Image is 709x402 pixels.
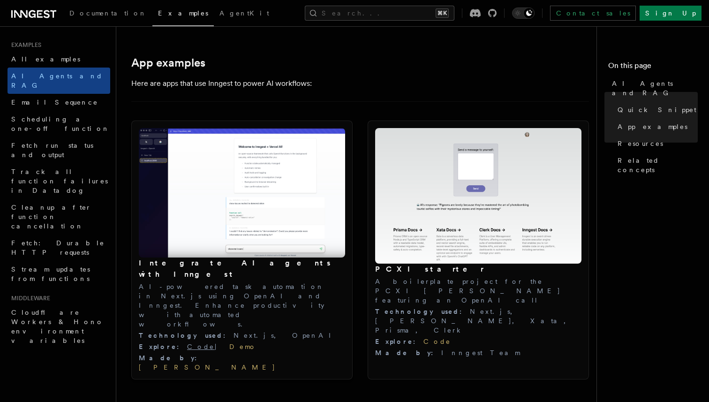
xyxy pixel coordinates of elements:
span: Resources [618,139,663,148]
span: Documentation [69,9,147,17]
span: AgentKit [219,9,269,17]
div: Next.js, [PERSON_NAME], Xata, Prisma, Clerk [375,307,581,335]
span: AI Agents and RAG [612,79,698,98]
a: Cleanup after function cancellation [8,199,110,235]
span: Track all function failures in Datadog [11,168,108,194]
span: Explore : [139,343,187,350]
a: Scheduling a one-off function [8,111,110,137]
div: | [139,342,345,351]
img: PCXI starter [375,128,581,264]
span: Quick Snippet [618,105,696,114]
div: Next.js, OpenAI [139,331,345,340]
button: Search...⌘K [305,6,454,21]
a: [PERSON_NAME] [139,364,276,371]
span: AI Agents and RAG [11,72,103,89]
a: Stream updates from functions [8,261,110,287]
p: A boilerplate project for the PCXI [PERSON_NAME] featuring an OpenAI call [375,277,581,305]
span: Scheduling a one-off function [11,115,110,132]
kbd: ⌘K [436,8,449,18]
a: AgentKit [214,3,275,25]
h3: Integrate AI agents with Inngest [139,258,345,280]
span: Cleanup after function cancellation [11,204,91,230]
h4: On this page [608,60,698,75]
a: App examples [614,118,698,135]
span: App examples [618,122,687,131]
span: Made by : [375,349,441,356]
a: Quick Snippet [614,101,698,118]
a: All examples [8,51,110,68]
a: Related concepts [614,152,698,178]
a: App examples [131,56,205,69]
span: Examples [8,41,41,49]
span: Technology used : [139,332,234,339]
a: Track all function failures in Datadog [8,163,110,199]
div: Inngest Team [375,348,581,357]
a: AI Agents and RAG [8,68,110,94]
a: Demo [229,343,256,350]
img: Integrate AI agents with Inngest [139,128,345,258]
a: Email Sequence [8,94,110,111]
a: Documentation [64,3,152,25]
p: Here are apps that use Inngest to power AI workflows: [131,77,506,90]
span: Middleware [8,295,50,302]
span: Explore : [375,338,423,345]
span: Fetch run status and output [11,142,93,159]
a: AI Agents and RAG [608,75,698,101]
span: Fetch: Durable HTTP requests [11,239,105,256]
span: Related concepts [618,156,698,174]
button: Toggle dark mode [512,8,535,19]
span: Made by : [139,354,205,362]
a: Sign Up [640,6,701,21]
span: All examples [11,55,80,63]
span: Technology used : [375,308,470,315]
a: Code [187,343,215,350]
span: Email Sequence [11,99,98,106]
span: Stream updates from functions [11,265,90,282]
a: Fetch: Durable HTTP requests [8,235,110,261]
a: Contact sales [550,6,636,21]
a: Code [423,338,451,345]
h3: PCXI starter [375,264,581,275]
span: Cloudflare Workers & Hono environment variables [11,309,104,344]
a: Examples [152,3,214,26]
p: AI-powered task automation in Next.js using OpenAI and Inngest. Enhance productivity with automat... [139,282,345,329]
a: Cloudflare Workers & Hono environment variables [8,304,110,349]
span: Examples [158,9,208,17]
a: Fetch run status and output [8,137,110,163]
a: Resources [614,135,698,152]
